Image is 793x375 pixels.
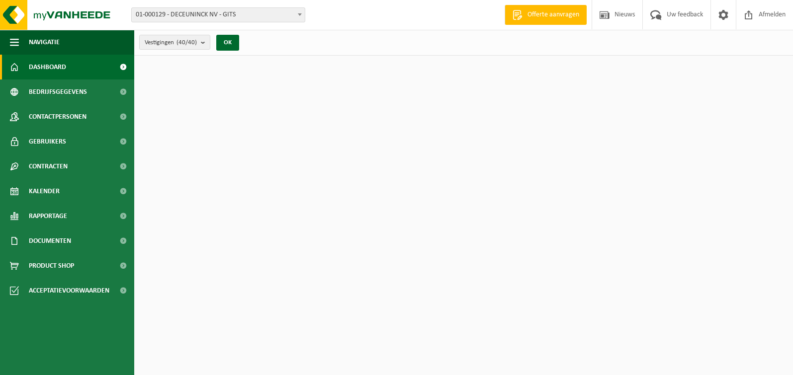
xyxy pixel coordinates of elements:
span: Vestigingen [145,35,197,50]
span: Kalender [29,179,60,204]
button: OK [216,35,239,51]
span: Bedrijfsgegevens [29,79,87,104]
span: Offerte aanvragen [525,10,582,20]
span: Gebruikers [29,129,66,154]
span: Documenten [29,228,71,253]
count: (40/40) [176,39,197,46]
span: Dashboard [29,55,66,79]
span: Contracten [29,154,68,179]
span: Product Shop [29,253,74,278]
span: Acceptatievoorwaarden [29,278,109,303]
a: Offerte aanvragen [505,5,587,25]
span: 01-000129 - DECEUNINCK NV - GITS [131,7,305,22]
span: Contactpersonen [29,104,87,129]
span: 01-000129 - DECEUNINCK NV - GITS [132,8,305,22]
button: Vestigingen(40/40) [139,35,210,50]
span: Navigatie [29,30,60,55]
span: Rapportage [29,204,67,228]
